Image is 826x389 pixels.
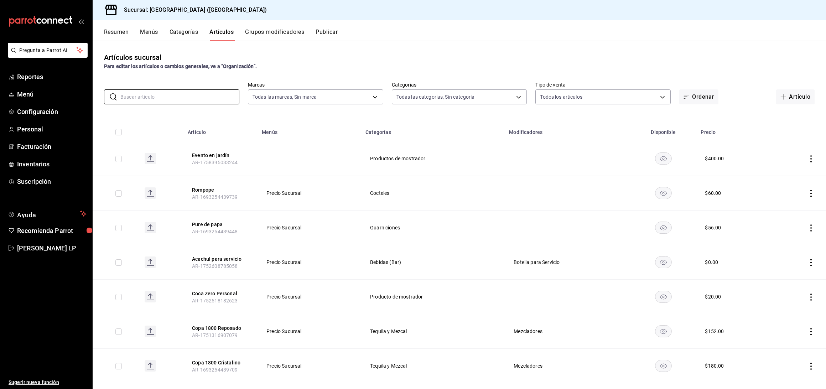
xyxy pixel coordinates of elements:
[192,194,238,200] span: AR-1693254439739
[655,325,672,337] button: availability-product
[118,6,267,14] h3: Sucursal: [GEOGRAPHIC_DATA] ([GEOGRAPHIC_DATA])
[17,159,87,169] span: Inventarios
[705,328,724,335] div: $ 152.00
[514,329,621,334] span: Mezcladores
[192,255,249,263] button: edit-product-location
[514,260,621,265] span: Botella para Servicio
[705,362,724,369] div: $ 180.00
[8,43,88,58] button: Pregunta a Parrot AI
[361,119,505,141] th: Categorías
[316,28,338,41] button: Publicar
[17,177,87,186] span: Suscripción
[17,72,87,82] span: Reportes
[696,119,773,141] th: Precio
[370,191,496,196] span: Cocteles
[540,93,582,100] span: Todos los artículos
[370,294,496,299] span: Producto de mostrador
[266,294,352,299] span: Precio Sucursal
[140,28,158,41] button: Menús
[183,119,258,141] th: Artículo
[17,107,87,116] span: Configuración
[370,329,496,334] span: Tequila y Mezcal
[192,186,249,193] button: edit-product-location
[505,119,630,141] th: Modificadores
[396,93,475,100] span: Todas las categorías, Sin categoría
[679,89,718,104] button: Ordenar
[705,155,724,162] div: $ 400.00
[17,226,87,235] span: Recomienda Parrot
[248,82,383,87] label: Marcas
[209,28,234,41] button: Artículos
[807,224,815,232] button: actions
[535,82,671,87] label: Tipo de venta
[17,243,87,253] span: [PERSON_NAME] LP
[192,221,249,228] button: edit-product-location
[370,156,496,161] span: Productos de mostrador
[655,152,672,165] button: availability-product
[19,47,77,54] span: Pregunta a Parrot AI
[705,259,718,266] div: $ 0.00
[655,256,672,268] button: availability-product
[266,225,352,230] span: Precio Sucursal
[392,82,527,87] label: Categorías
[104,52,161,63] div: Artículos sucursal
[192,359,249,366] button: edit-product-location
[258,119,361,141] th: Menús
[192,290,249,297] button: edit-product-location
[807,294,815,301] button: actions
[266,191,352,196] span: Precio Sucursal
[253,93,317,100] span: Todas las marcas, Sin marca
[192,229,238,234] span: AR-1693254439448
[9,379,87,386] span: Sugerir nueva función
[776,89,815,104] button: Artículo
[192,298,238,304] span: AR-1752518182623
[192,152,249,159] button: edit-product-location
[807,259,815,266] button: actions
[17,142,87,151] span: Facturación
[192,263,238,269] span: AR-1752608785058
[705,190,721,197] div: $ 60.00
[370,260,496,265] span: Bebidas (Bar)
[245,28,304,41] button: Grupos modificadores
[266,260,352,265] span: Precio Sucursal
[17,89,87,99] span: Menú
[17,124,87,134] span: Personal
[655,291,672,303] button: availability-product
[5,52,88,59] a: Pregunta a Parrot AI
[655,187,672,199] button: availability-product
[120,90,239,104] input: Buscar artículo
[630,119,696,141] th: Disponible
[370,363,496,368] span: Tequila y Mezcal
[266,329,352,334] span: Precio Sucursal
[514,363,621,368] span: Mezcladores
[655,222,672,234] button: availability-product
[78,19,84,24] button: open_drawer_menu
[104,63,257,69] strong: Para editar los artículos o cambios generales, ve a “Organización”.
[807,328,815,335] button: actions
[192,332,238,338] span: AR-1751316907079
[17,209,77,218] span: Ayuda
[705,224,721,231] div: $ 56.00
[192,325,249,332] button: edit-product-location
[170,28,198,41] button: Categorías
[705,293,721,300] div: $ 20.00
[192,160,238,165] span: AR-1758395033244
[104,28,826,41] div: navigation tabs
[192,367,238,373] span: AR-1693254439709
[104,28,129,41] button: Resumen
[807,363,815,370] button: actions
[370,225,496,230] span: Guarniciones
[807,155,815,162] button: actions
[266,363,352,368] span: Precio Sucursal
[807,190,815,197] button: actions
[655,360,672,372] button: availability-product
